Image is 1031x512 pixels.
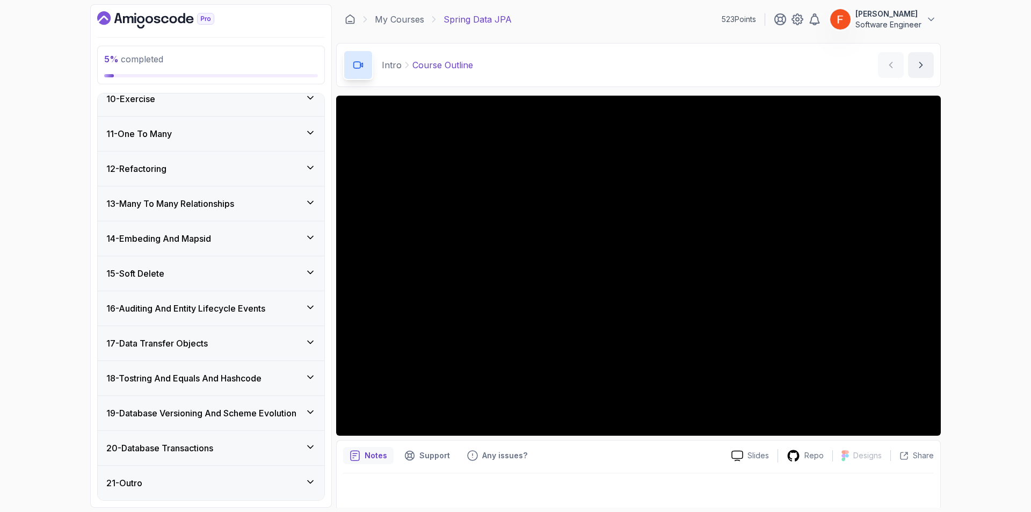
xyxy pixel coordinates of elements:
[804,450,824,461] p: Repo
[412,59,473,71] p: Course Outline
[106,92,155,105] h3: 10 - Exercise
[106,337,208,350] h3: 17 - Data Transfer Objects
[106,127,172,140] h3: 11 - One To Many
[853,450,882,461] p: Designs
[106,372,262,385] h3: 18 - Tostring And Equals And Hashcode
[104,54,163,64] span: completed
[98,466,324,500] button: 21-Outro
[444,13,512,26] p: Spring Data JPA
[365,450,387,461] p: Notes
[890,450,934,461] button: Share
[343,447,394,464] button: notes button
[106,162,166,175] h3: 12 - Refactoring
[98,291,324,326] button: 16-Auditing And Entity Lifecycle Events
[855,19,921,30] p: Software Engineer
[482,450,527,461] p: Any issues?
[98,256,324,291] button: 15-Soft Delete
[98,82,324,116] button: 10-Exercise
[382,59,402,71] p: Intro
[106,197,234,210] h3: 13 - Many To Many Relationships
[723,450,778,461] a: Slides
[106,477,142,489] h3: 21 - Outro
[98,396,324,430] button: 19-Database Versioning And Scheme Evolution
[908,52,934,78] button: next content
[461,447,534,464] button: Feedback button
[98,152,324,186] button: 12-Refactoring
[106,267,164,280] h3: 15 - Soft Delete
[106,232,211,245] h3: 14 - Embeding And Mapsid
[345,14,355,25] a: Dashboard
[375,13,424,26] a: My Courses
[98,186,324,221] button: 13-Many To Many Relationships
[830,9,851,30] img: user profile image
[878,52,904,78] button: previous content
[913,450,934,461] p: Share
[106,302,265,315] h3: 16 - Auditing And Entity Lifecycle Events
[98,221,324,256] button: 14-Embeding And Mapsid
[98,361,324,395] button: 18-Tostring And Equals And Hashcode
[778,449,832,463] a: Repo
[106,407,296,420] h3: 19 - Database Versioning And Scheme Evolution
[722,14,756,25] p: 523 Points
[855,9,921,19] p: [PERSON_NAME]
[98,117,324,151] button: 11-One To Many
[104,54,119,64] span: 5 %
[419,450,450,461] p: Support
[336,96,941,436] iframe: 1 - Course Outline
[747,450,769,461] p: Slides
[830,9,936,30] button: user profile image[PERSON_NAME]Software Engineer
[398,447,456,464] button: Support button
[106,442,213,455] h3: 20 - Database Transactions
[98,326,324,360] button: 17-Data Transfer Objects
[97,11,239,28] a: Dashboard
[98,431,324,465] button: 20-Database Transactions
